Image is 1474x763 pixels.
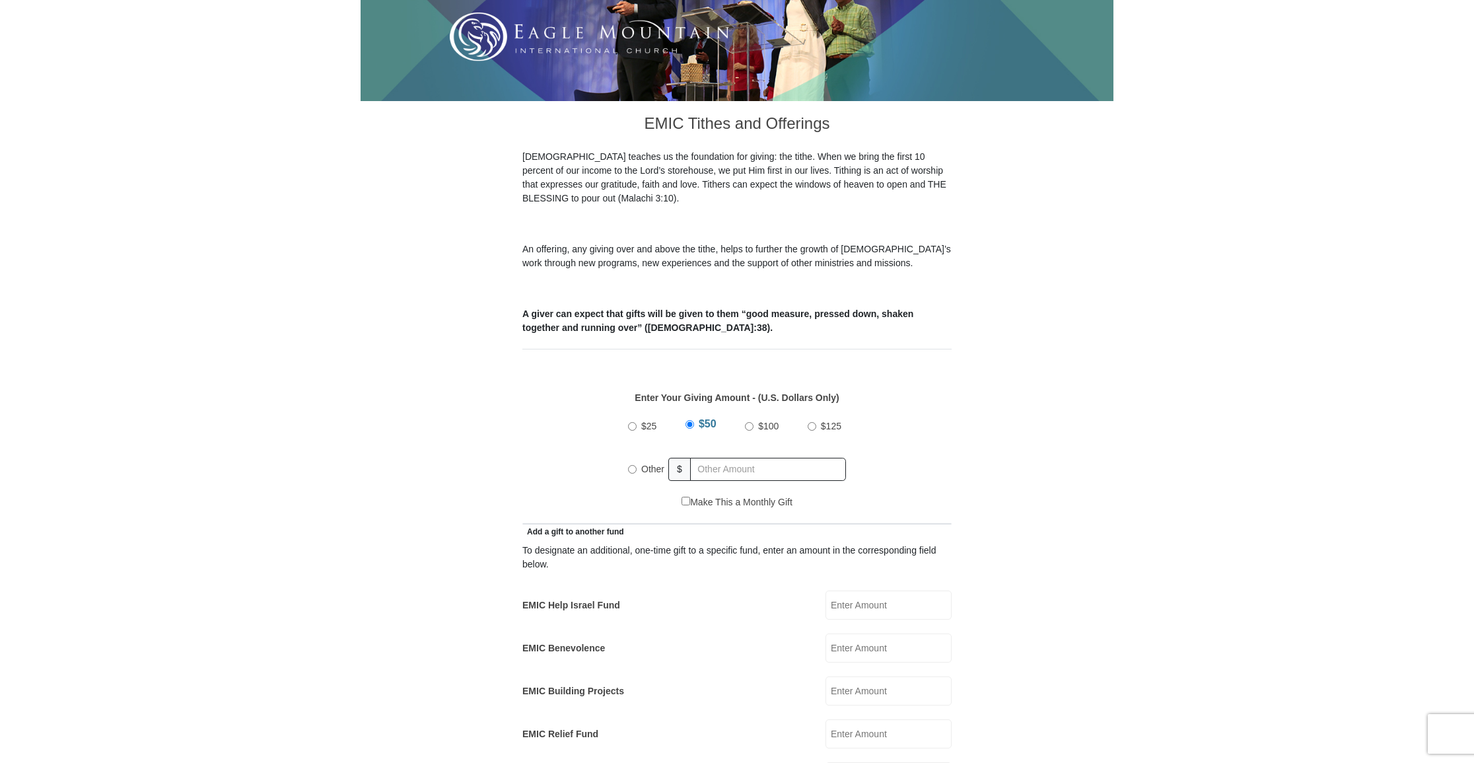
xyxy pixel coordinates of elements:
[825,676,952,706] input: Enter Amount
[522,527,624,536] span: Add a gift to another fund
[522,101,952,150] h3: EMIC Tithes and Offerings
[522,641,605,655] label: EMIC Benevolence
[522,599,620,612] label: EMIC Help Israel Fund
[690,458,846,481] input: Other Amount
[522,684,624,698] label: EMIC Building Projects
[699,418,717,429] span: $50
[641,421,656,431] span: $25
[522,544,952,571] div: To designate an additional, one-time gift to a specific fund, enter an amount in the correspondin...
[825,719,952,748] input: Enter Amount
[522,150,952,205] p: [DEMOGRAPHIC_DATA] teaches us the foundation for giving: the tithe. When we bring the first 10 pe...
[825,634,952,663] input: Enter Amount
[758,421,779,431] span: $100
[668,458,691,481] span: $
[682,495,792,509] label: Make This a Monthly Gift
[821,421,841,431] span: $125
[682,497,690,505] input: Make This a Monthly Gift
[522,727,598,741] label: EMIC Relief Fund
[825,591,952,620] input: Enter Amount
[641,464,664,474] span: Other
[635,392,839,403] strong: Enter Your Giving Amount - (U.S. Dollars Only)
[522,242,952,270] p: An offering, any giving over and above the tithe, helps to further the growth of [DEMOGRAPHIC_DAT...
[522,309,913,333] b: A giver can expect that gifts will be given to them “good measure, pressed down, shaken together ...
